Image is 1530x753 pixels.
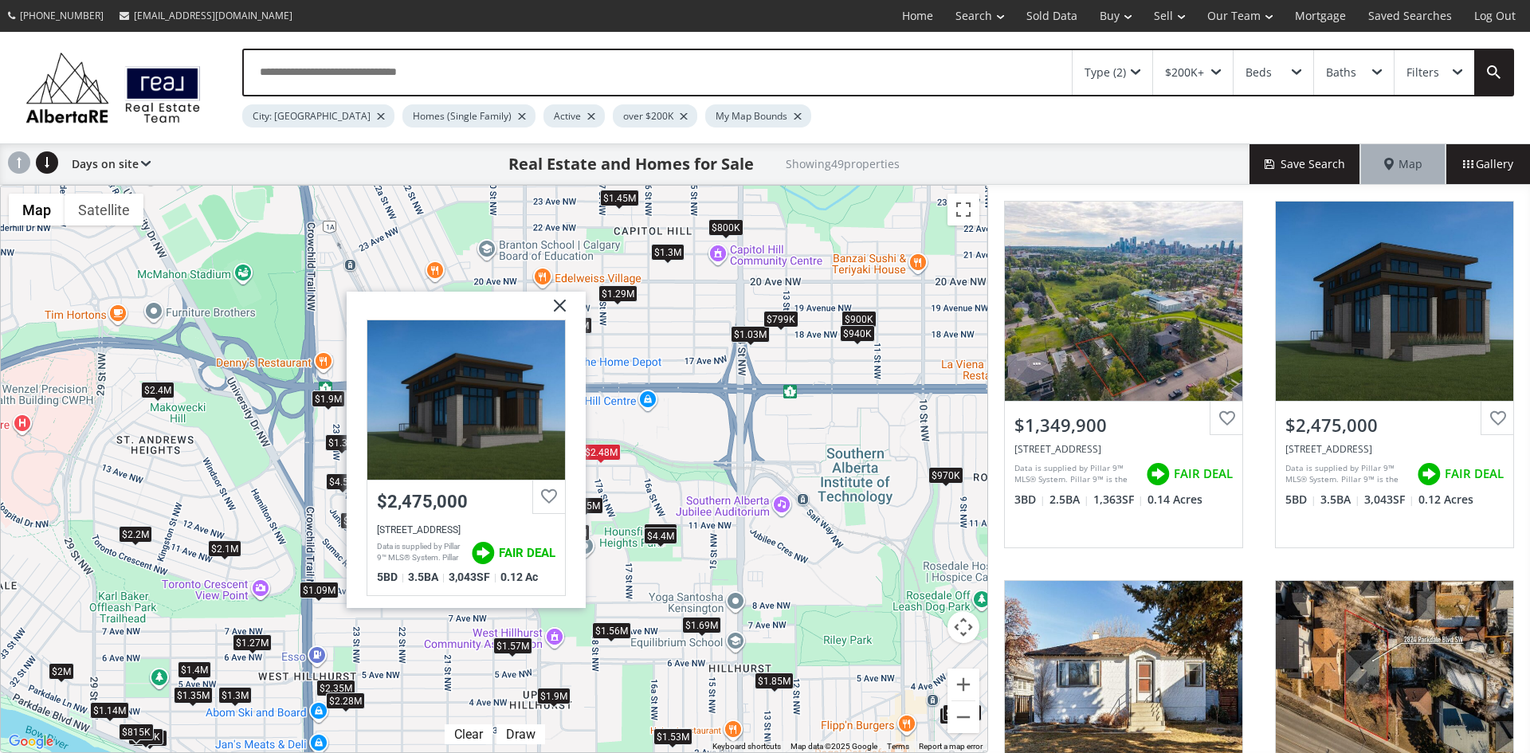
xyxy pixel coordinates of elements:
[1259,185,1530,564] a: $2,475,000[STREET_ADDRESS]Data is supplied by Pillar 9™ MLS® System. Pillar 9™ is the owner of th...
[644,523,677,539] div: $1.9M
[1413,458,1445,490] img: rating icon
[1014,442,1233,456] div: 1222 18 Street NW, Calgary, AB T2N 2G7
[592,622,631,638] div: $1.56M
[65,194,143,226] button: Show satellite imagery
[174,686,213,703] div: $1.35M
[651,244,685,261] div: $1.3M
[928,466,963,483] div: $970K
[1326,67,1356,78] div: Baths
[1445,465,1504,482] span: FAIR DEAL
[128,728,163,744] div: $749K
[377,570,404,582] span: 5 BD
[840,325,875,342] div: $940K
[705,104,811,127] div: My Map Bounds
[1406,67,1439,78] div: Filters
[947,701,979,733] button: Zoom out
[112,1,300,30] a: [EMAIL_ADDRESS][DOMAIN_NAME]
[1285,442,1504,456] div: 1736 13 Avenue NW, Calgary, AB T2N1L1
[496,727,545,742] div: Click to draw.
[1446,144,1530,184] div: Gallery
[340,512,374,528] div: $1.4M
[367,319,566,595] a: $2,475,000[STREET_ADDRESS]Data is supplied by Pillar 9™ MLS® System. Pillar 9™ is the owner of th...
[493,637,532,654] div: $1.57M
[682,617,721,633] div: $1.69M
[402,104,535,127] div: Homes (Single Family)
[712,741,781,752] button: Keyboard shortcuts
[1093,492,1144,508] span: 1,363 SF
[141,381,175,398] div: $2.4M
[450,727,487,742] div: Clear
[500,570,538,582] span: 0.12 Ac
[653,728,692,744] div: $1.53M
[755,673,794,689] div: $1.85M
[1285,492,1316,508] span: 5 BD
[1285,462,1409,486] div: Data is supplied by Pillar 9™ MLS® System. Pillar 9™ is the owner of the copyright in its MLS® Sy...
[841,310,877,327] div: $900K
[5,731,57,752] img: Google
[18,48,209,127] img: Logo
[316,680,355,696] div: $2.35M
[5,731,57,752] a: Open this area in Google Maps (opens a new window)
[467,536,499,568] img: rating icon
[9,194,65,226] button: Show street map
[377,491,555,511] div: $2,475,000
[537,687,571,704] div: $1.9M
[919,742,983,751] a: Report a map error
[377,540,463,564] div: Data is supplied by Pillar 9™ MLS® System. Pillar 9™ is the owner of the copyright in its MLS® Sy...
[218,686,252,703] div: $1.3M
[90,701,129,718] div: $1.14M
[377,524,555,535] div: 1736 13 Avenue NW, Calgary, AB T2N1L1
[508,153,754,175] h1: Real Estate and Homes for Sale
[1418,492,1473,508] span: 0.12 Acres
[300,582,339,598] div: $1.09M
[1174,465,1233,482] span: FAIR DEAL
[119,526,152,543] div: $2.2M
[600,190,639,206] div: $1.45M
[312,390,345,407] div: $1.9M
[1463,156,1513,172] span: Gallery
[367,320,565,479] div: 1736 13 Avenue NW, Calgary, AB T2N1L1
[233,634,272,651] div: $1.27M
[499,545,555,559] span: FAIR DEAL
[20,9,104,22] span: [PHONE_NUMBER]
[242,104,394,127] div: City: [GEOGRAPHIC_DATA]
[1361,144,1446,184] div: Map
[49,663,74,680] div: $2M
[502,727,539,742] div: Draw
[1014,462,1138,486] div: Data is supplied by Pillar 9™ MLS® System. Pillar 9™ is the owner of the copyright in its MLS® Sy...
[1364,492,1414,508] span: 3,043 SF
[543,104,605,127] div: Active
[887,742,909,751] a: Terms
[988,185,1259,564] a: $1,349,900[STREET_ADDRESS]Data is supplied by Pillar 9™ MLS® System. Pillar 9™ is the owner of th...
[763,310,798,327] div: $799K
[1384,156,1422,172] span: Map
[1246,67,1272,78] div: Beds
[326,692,365,708] div: $2.28M
[644,527,677,544] div: $4.4M
[134,9,292,22] span: [EMAIL_ADDRESS][DOMAIN_NAME]
[1085,67,1126,78] div: Type (2)
[325,433,359,450] div: $1.3M
[790,742,877,751] span: Map data ©2025 Google
[1165,67,1204,78] div: $200K+
[947,669,979,700] button: Zoom in
[943,704,982,721] div: $1.75M
[449,570,496,582] span: 3,043 SF
[119,723,154,739] div: $815K
[582,444,621,461] div: $2.48M
[1249,144,1361,184] button: Save Search
[731,325,770,342] div: $1.03M
[178,661,211,677] div: $1.4M
[786,158,900,170] h2: Showing 49 properties
[947,194,979,226] button: Toggle fullscreen view
[1147,492,1202,508] span: 0.14 Acres
[1014,413,1233,437] div: $1,349,900
[708,218,743,235] div: $800K
[1285,413,1504,437] div: $2,475,000
[613,104,697,127] div: over $200K
[326,473,359,490] div: $4.5M
[947,611,979,643] button: Map camera controls
[1014,492,1045,508] span: 3 BD
[64,144,151,184] div: Days on site
[598,285,637,302] div: $1.29M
